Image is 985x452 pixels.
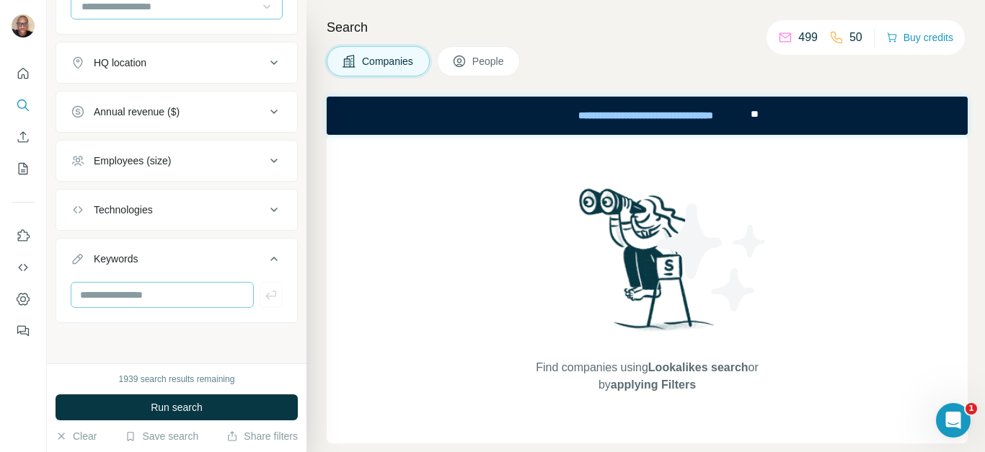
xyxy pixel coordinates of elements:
[573,185,723,345] img: Surfe Illustration - Woman searching with binoculars
[12,254,35,280] button: Use Surfe API
[327,97,968,135] iframe: Banner
[12,318,35,344] button: Feedback
[849,29,862,46] p: 50
[12,14,35,37] img: Avatar
[56,45,297,80] button: HQ location
[648,192,777,322] img: Surfe Illustration - Stars
[56,143,297,178] button: Employees (size)
[226,429,298,443] button: Share filters
[56,94,297,129] button: Annual revenue ($)
[966,403,977,415] span: 1
[531,359,762,394] span: Find companies using or by
[94,203,153,217] div: Technologies
[119,373,235,386] div: 1939 search results remaining
[798,29,818,46] p: 499
[94,105,180,119] div: Annual revenue ($)
[151,400,203,415] span: Run search
[12,223,35,249] button: Use Surfe on LinkedIn
[648,361,748,373] span: Lookalikes search
[12,286,35,312] button: Dashboard
[362,54,415,68] span: Companies
[56,429,97,443] button: Clear
[611,378,696,391] span: applying Filters
[94,56,146,70] div: HQ location
[472,54,505,68] span: People
[56,241,297,282] button: Keywords
[12,124,35,150] button: Enrich CSV
[12,92,35,118] button: Search
[56,192,297,227] button: Technologies
[327,17,968,37] h4: Search
[125,429,198,443] button: Save search
[12,61,35,87] button: Quick start
[94,252,138,266] div: Keywords
[56,394,298,420] button: Run search
[886,27,953,48] button: Buy credits
[12,156,35,182] button: My lists
[94,154,171,168] div: Employees (size)
[936,403,971,438] iframe: Intercom live chat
